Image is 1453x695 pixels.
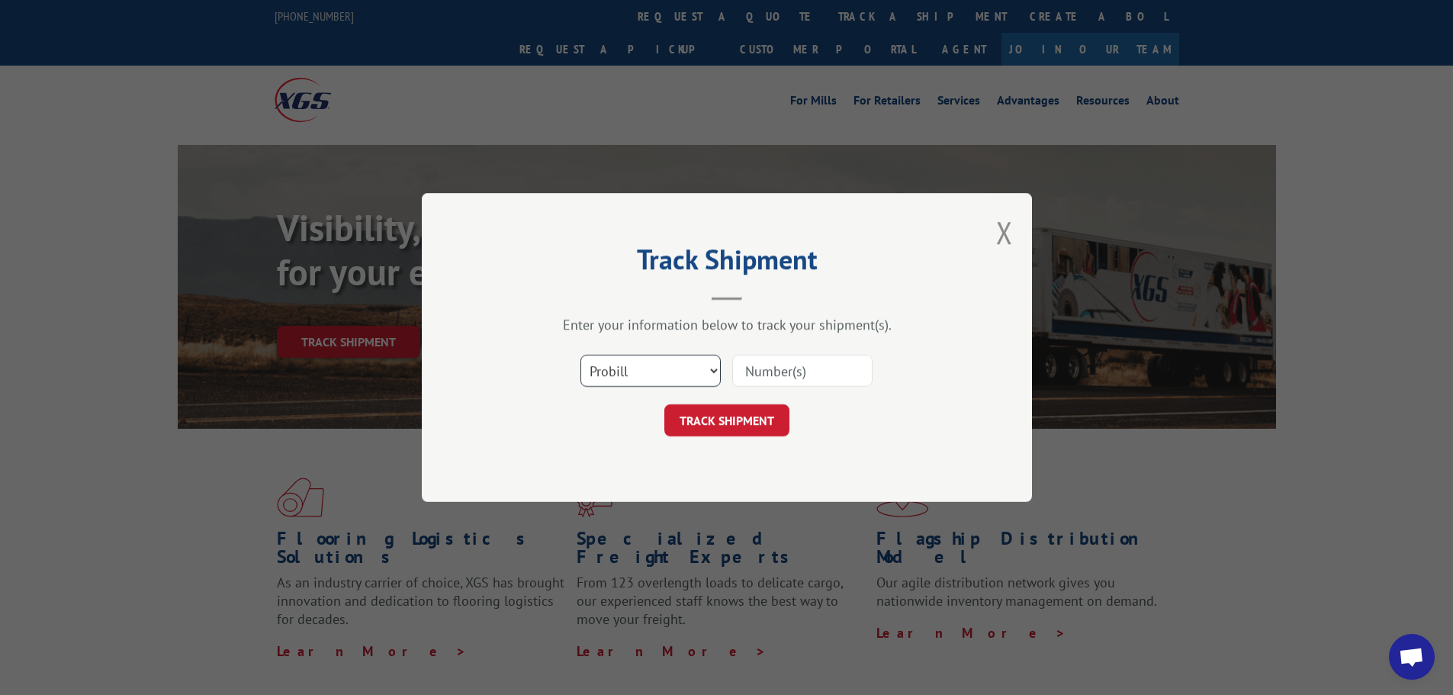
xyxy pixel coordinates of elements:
h2: Track Shipment [498,249,956,278]
div: Open chat [1389,634,1435,680]
button: Close modal [996,212,1013,253]
input: Number(s) [732,355,873,387]
button: TRACK SHIPMENT [664,404,789,436]
div: Enter your information below to track your shipment(s). [498,316,956,333]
